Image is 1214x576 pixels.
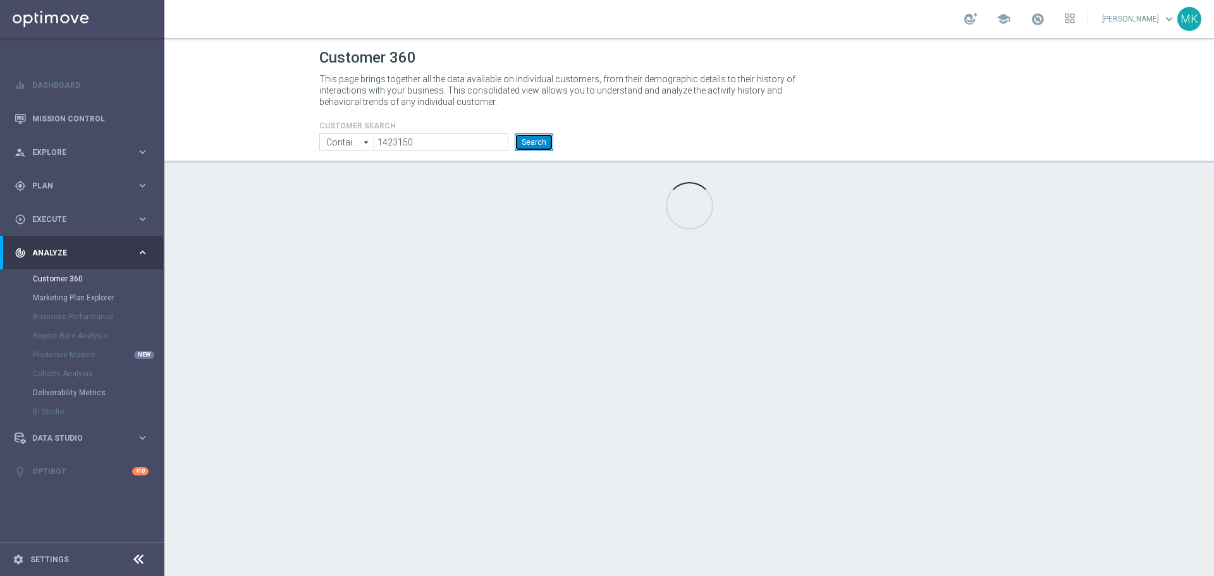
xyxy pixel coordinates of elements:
[15,432,137,444] div: Data Studio
[33,269,163,288] div: Customer 360
[32,216,137,223] span: Execute
[32,434,137,442] span: Data Studio
[33,364,163,383] div: Cohorts Analysis
[15,466,26,477] i: lightbulb
[15,455,149,488] div: Optibot
[137,247,149,259] i: keyboard_arrow_right
[319,73,806,107] p: This page brings together all the data available on individual customers, from their demographic ...
[360,134,373,150] i: arrow_drop_down
[15,180,26,192] i: gps_fixed
[132,467,149,475] div: +10
[33,293,132,303] a: Marketing Plan Explorer
[515,133,553,151] button: Search
[15,147,137,158] div: Explore
[14,467,149,477] button: lightbulb Optibot +10
[33,383,163,402] div: Deliverability Metrics
[15,214,26,225] i: play_circle_outline
[33,307,163,326] div: Business Performance
[1177,7,1201,31] div: MK
[33,402,163,421] div: BI Studio
[33,274,132,284] a: Customer 360
[15,147,26,158] i: person_search
[32,102,149,135] a: Mission Control
[137,180,149,192] i: keyboard_arrow_right
[14,214,149,224] button: play_circle_outline Execute keyboard_arrow_right
[15,247,26,259] i: track_changes
[14,181,149,191] button: gps_fixed Plan keyboard_arrow_right
[374,133,508,151] input: Enter CID, Email, name or phone
[137,213,149,225] i: keyboard_arrow_right
[32,249,137,257] span: Analyze
[15,68,149,102] div: Dashboard
[1162,12,1176,26] span: keyboard_arrow_down
[1101,9,1177,28] a: [PERSON_NAME]keyboard_arrow_down
[14,147,149,157] button: person_search Explore keyboard_arrow_right
[15,180,137,192] div: Plan
[32,149,137,156] span: Explore
[15,247,137,259] div: Analyze
[33,388,132,398] a: Deliverability Metrics
[15,214,137,225] div: Execute
[137,146,149,158] i: keyboard_arrow_right
[15,80,26,91] i: equalizer
[319,133,374,151] input: Contains
[14,80,149,90] button: equalizer Dashboard
[32,68,149,102] a: Dashboard
[15,102,149,135] div: Mission Control
[319,121,553,130] h4: CUSTOMER SEARCH
[33,345,163,364] div: Predictive Models
[33,326,163,345] div: Repeat Rate Analysis
[134,351,154,359] div: NEW
[14,114,149,124] button: Mission Control
[32,182,137,190] span: Plan
[319,49,1059,67] h1: Customer 360
[14,248,149,258] button: track_changes Analyze keyboard_arrow_right
[30,556,69,563] a: Settings
[996,12,1010,26] span: school
[33,288,163,307] div: Marketing Plan Explorer
[13,554,24,565] i: settings
[137,432,149,444] i: keyboard_arrow_right
[32,455,132,488] a: Optibot
[14,433,149,443] button: Data Studio keyboard_arrow_right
